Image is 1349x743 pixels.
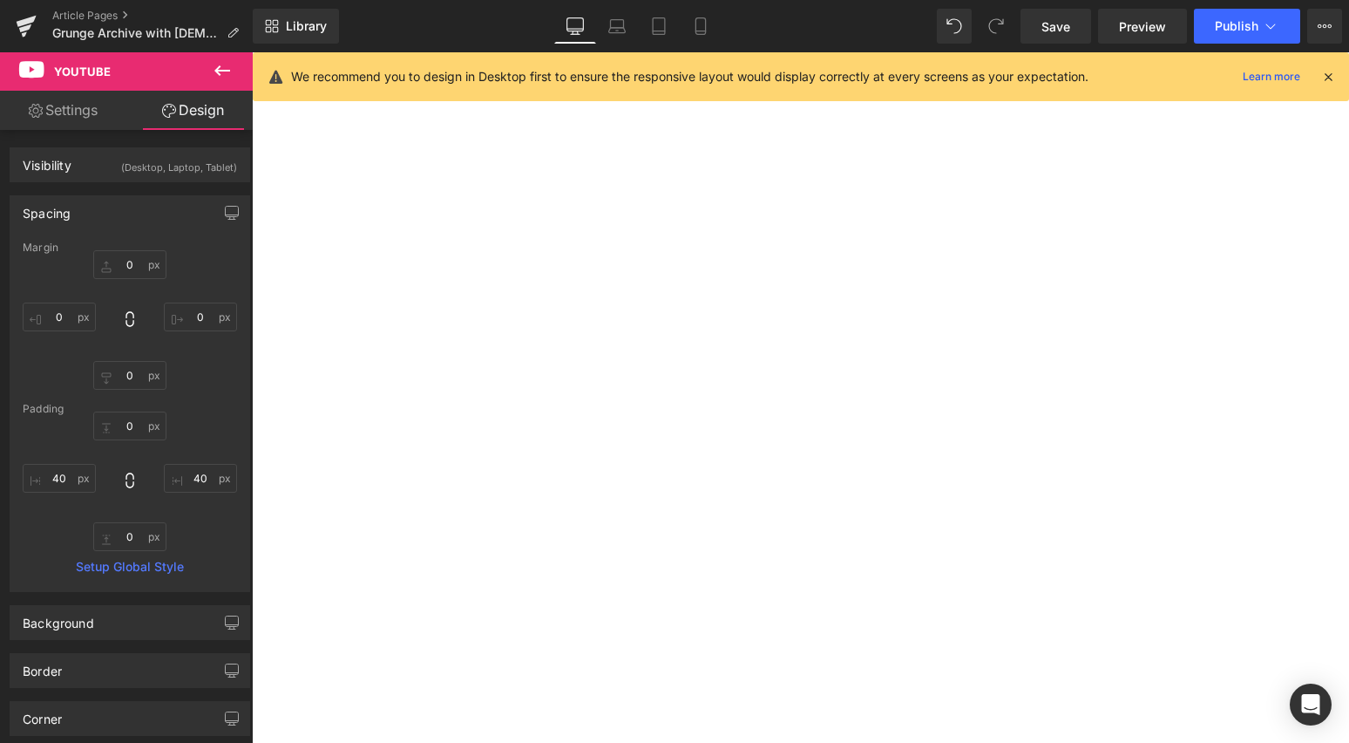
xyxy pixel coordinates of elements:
[52,26,220,40] span: Grunge Archive with [DEMOGRAPHIC_DATA]
[23,654,62,678] div: Border
[23,702,62,726] div: Corner
[1215,19,1258,33] span: Publish
[164,464,237,493] input: 0
[286,18,327,34] span: Library
[23,196,71,221] div: Spacing
[291,67,1088,86] p: We recommend you to design in Desktop first to ensure the responsive layout would display correct...
[54,65,111,78] span: Youtube
[23,560,237,574] a: Setup Global Style
[937,9,972,44] button: Undo
[93,361,166,390] input: 0
[638,9,680,44] a: Tablet
[1041,17,1070,36] span: Save
[1290,684,1332,726] div: Open Intercom Messenger
[596,9,638,44] a: Laptop
[52,9,253,23] a: Article Pages
[1119,17,1166,36] span: Preview
[164,303,237,331] input: 0
[253,9,339,44] a: New Library
[93,522,166,551] input: 0
[130,91,256,130] a: Design
[23,606,94,631] div: Background
[1194,9,1300,44] button: Publish
[979,9,1013,44] button: Redo
[680,9,722,44] a: Mobile
[23,303,96,331] input: 0
[23,242,237,254] div: Margin
[554,9,596,44] a: Desktop
[121,148,237,177] div: (Desktop, Laptop, Tablet)
[23,464,96,493] input: 0
[1098,9,1187,44] a: Preview
[23,148,71,173] div: Visibility
[93,250,166,279] input: 0
[1307,9,1342,44] button: More
[23,403,237,415] div: Padding
[1236,66,1307,87] a: Learn more
[93,412,166,440] input: 0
